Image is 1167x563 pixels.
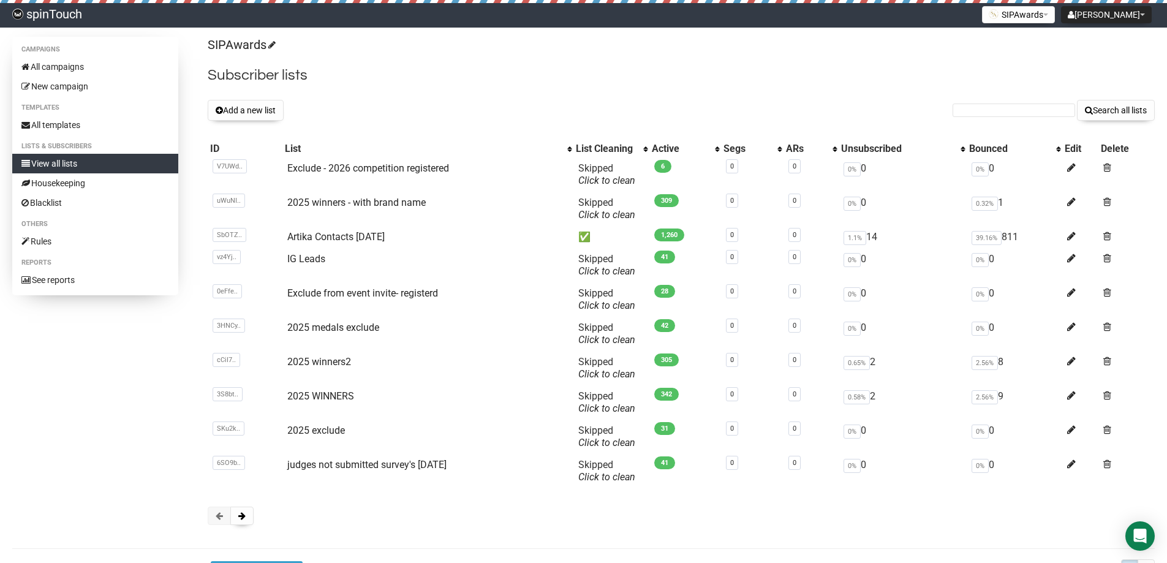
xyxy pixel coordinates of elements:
td: 0 [839,192,967,226]
a: 0 [793,253,796,261]
a: 0 [793,231,796,239]
span: 0% [844,253,861,267]
th: Segs: No sort applied, activate to apply an ascending sort [721,140,784,157]
span: 0% [972,322,989,336]
span: 1.1% [844,231,866,245]
span: Skipped [578,287,635,311]
td: 811 [967,226,1062,248]
th: Unsubscribed: No sort applied, activate to apply an ascending sort [839,140,967,157]
td: 2 [839,385,967,420]
li: Reports [12,255,178,270]
span: 41 [654,456,675,469]
span: 305 [654,353,679,366]
span: Skipped [578,197,635,221]
th: Edit: No sort applied, sorting is disabled [1062,140,1098,157]
a: 0 [730,231,734,239]
th: List Cleaning: No sort applied, activate to apply an ascending sort [573,140,649,157]
a: 0 [730,356,734,364]
span: cCiI7.. [213,353,240,367]
span: 2.56% [972,390,998,404]
span: 3S8bt.. [213,387,243,401]
span: 28 [654,285,675,298]
span: 3HNCy.. [213,319,245,333]
td: 9 [967,385,1062,420]
li: Campaigns [12,42,178,57]
a: Click to clean [578,209,635,221]
span: Skipped [578,390,635,414]
a: New campaign [12,77,178,96]
a: 0 [730,162,734,170]
a: Click to clean [578,175,635,186]
td: 0 [967,248,1062,282]
span: Skipped [578,356,635,380]
a: judges not submitted survey's [DATE] [287,459,447,470]
a: Click to clean [578,471,635,483]
span: 6SO9b.. [213,456,245,470]
span: 0% [972,425,989,439]
a: Rules [12,232,178,251]
td: 0 [967,420,1062,454]
a: 0 [793,390,796,398]
span: vz4Yj.. [213,250,241,264]
span: 2.56% [972,356,998,370]
span: 0% [972,287,989,301]
span: 41 [654,251,675,263]
span: 31 [654,422,675,435]
th: ID: No sort applied, sorting is disabled [208,140,282,157]
div: List [285,143,561,155]
th: ARs: No sort applied, activate to apply an ascending sort [784,140,839,157]
span: Skipped [578,322,635,346]
span: 0% [844,425,861,439]
div: ID [210,143,280,155]
th: Delete: No sort applied, sorting is disabled [1098,140,1155,157]
span: 0eFfe.. [213,284,242,298]
span: Skipped [578,425,635,448]
a: Click to clean [578,265,635,277]
a: See reports [12,270,178,290]
span: 0% [844,322,861,336]
span: Skipped [578,162,635,186]
a: 0 [793,287,796,295]
a: Click to clean [578,402,635,414]
td: 0 [967,157,1062,192]
div: Segs [723,143,771,155]
div: Active [652,143,709,155]
span: 0.32% [972,197,998,211]
td: 0 [839,317,967,351]
a: Blacklist [12,193,178,213]
th: Bounced: No sort applied, activate to apply an ascending sort [967,140,1062,157]
span: 39.16% [972,231,1002,245]
div: Delete [1101,143,1152,155]
th: List: No sort applied, activate to apply an ascending sort [282,140,573,157]
div: Unsubscribed [841,143,954,155]
a: SIPAwards [208,37,274,52]
a: Exclude from event invite- registerd [287,287,438,299]
td: 0 [839,420,967,454]
td: 0 [839,454,967,488]
a: Click to clean [578,437,635,448]
span: 342 [654,388,679,401]
li: Templates [12,100,178,115]
td: 0 [967,282,1062,317]
td: 0 [839,282,967,317]
a: 2025 medals exclude [287,322,379,333]
span: 1,260 [654,229,684,241]
a: 0 [730,253,734,261]
a: 0 [730,425,734,433]
span: uWuNI.. [213,194,245,208]
span: 0.58% [844,390,870,404]
span: V7UWd.. [213,159,247,173]
span: Skipped [578,459,635,483]
th: Active: No sort applied, activate to apply an ascending sort [649,140,721,157]
div: Edit [1065,143,1096,155]
a: 0 [730,322,734,330]
img: 1.png [989,9,999,19]
a: 2025 exclude [287,425,345,436]
div: List Cleaning [576,143,637,155]
button: SIPAwards [982,6,1055,23]
span: 309 [654,194,679,207]
a: 0 [793,356,796,364]
a: 0 [730,459,734,467]
span: 0% [844,287,861,301]
a: 0 [793,459,796,467]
